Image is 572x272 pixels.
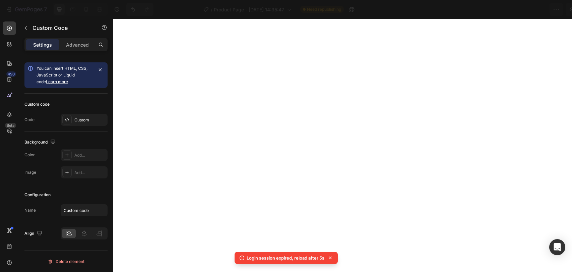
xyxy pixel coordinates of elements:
[33,41,52,48] p: Settings
[24,192,51,198] div: Configuration
[307,6,341,12] span: Need republishing
[549,239,565,255] div: Open Intercom Messenger
[24,229,44,238] div: Align
[74,117,106,123] div: Custom
[24,169,36,175] div: Image
[24,256,108,267] button: Delete element
[533,6,550,13] div: Publish
[214,6,284,13] span: Product Page - [DATE] 14:35:47
[24,117,35,123] div: Code
[508,7,519,12] span: Save
[247,255,324,261] p: Login session expired, reload after 5s
[24,138,57,147] div: Background
[527,3,556,16] button: Publish
[113,19,572,272] iframe: Design area
[5,123,16,128] div: Beta
[24,207,36,213] div: Name
[438,6,485,13] span: 3 products assigned
[503,3,525,16] button: Save
[24,101,50,107] div: Custom code
[24,152,35,158] div: Color
[74,152,106,158] div: Add...
[3,3,50,16] button: 7
[33,24,89,32] p: Custom Code
[74,170,106,176] div: Add...
[6,71,16,77] div: 450
[46,79,68,84] a: Learn more
[126,3,153,16] div: Undo/Redo
[211,6,212,13] span: /
[44,5,47,13] p: 7
[432,3,500,16] button: 3 products assigned
[48,258,84,266] div: Delete element
[37,66,87,84] span: You can insert HTML, CSS, JavaScript or Liquid code
[66,41,89,48] p: Advanced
